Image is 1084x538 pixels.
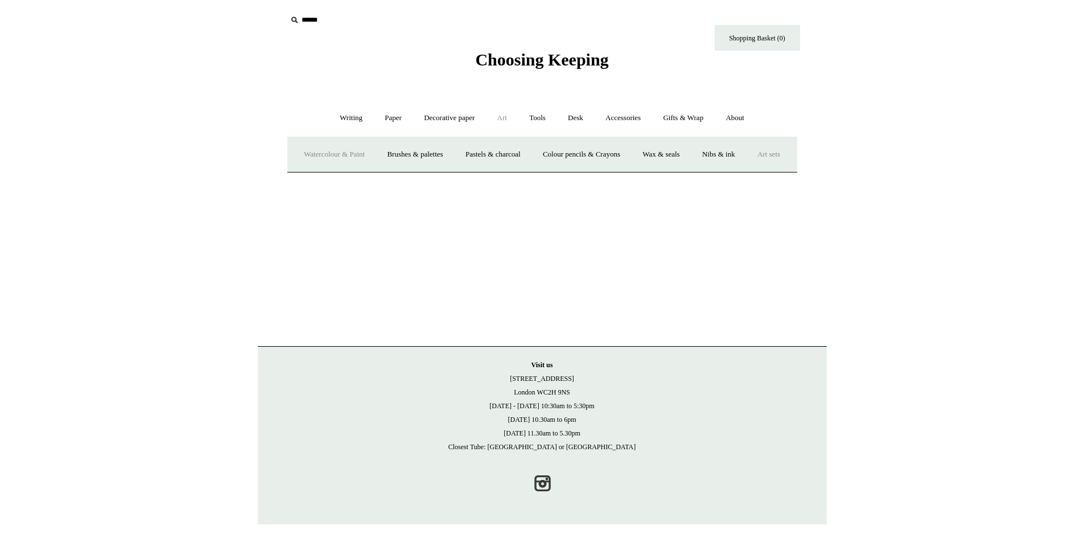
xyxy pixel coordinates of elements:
[519,103,556,133] a: Tools
[533,139,630,170] a: Colour pencils & Crayons
[374,103,412,133] a: Paper
[653,103,714,133] a: Gifts & Wrap
[414,103,485,133] a: Decorative paper
[715,103,755,133] a: About
[487,103,517,133] a: Art
[692,139,745,170] a: Nibs & ink
[294,139,375,170] a: Watercolour & Paint
[475,59,608,67] a: Choosing Keeping
[329,103,373,133] a: Writing
[632,139,690,170] a: Wax & seals
[595,103,651,133] a: Accessories
[558,103,593,133] a: Desk
[269,358,815,454] p: [STREET_ADDRESS] London WC2H 9NS [DATE] - [DATE] 10:30am to 5:30pm [DATE] 10.30am to 6pm [DATE] 1...
[530,471,555,496] a: Instagram
[747,139,790,170] a: Art sets
[377,139,453,170] a: Brushes & palettes
[715,25,800,51] a: Shopping Basket (0)
[531,361,553,369] strong: Visit us
[475,50,608,69] span: Choosing Keeping
[455,139,531,170] a: Pastels & charcoal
